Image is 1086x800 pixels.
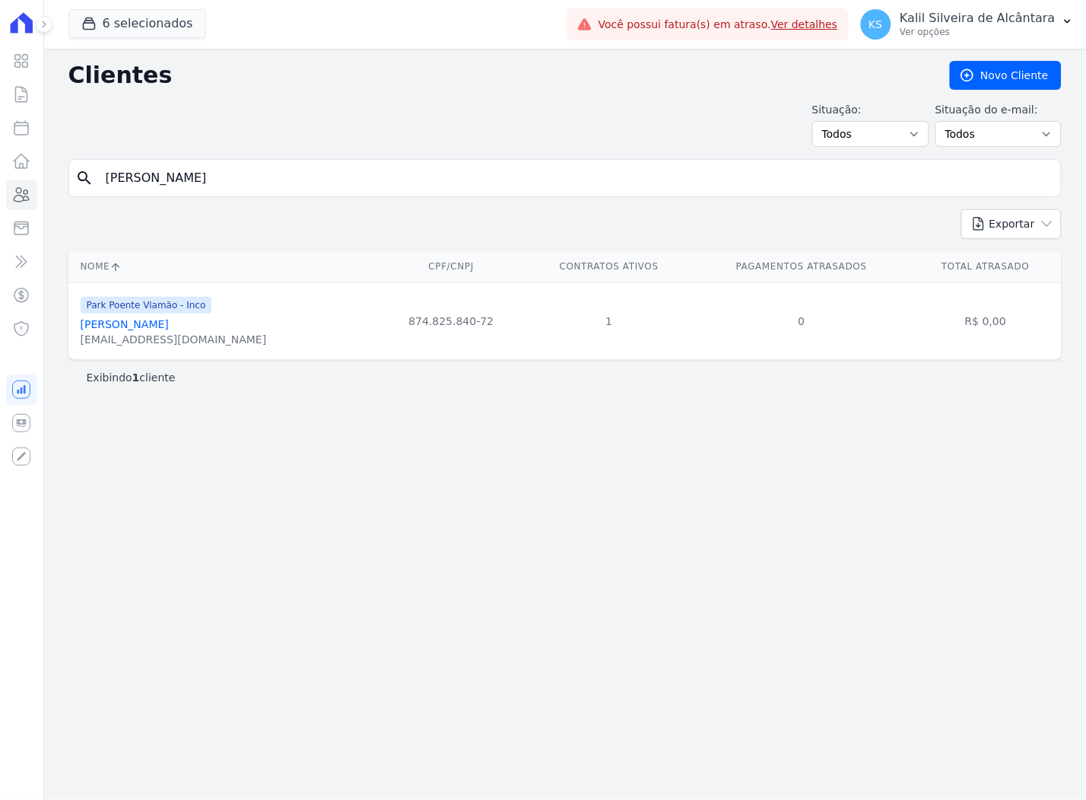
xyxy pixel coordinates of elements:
span: Park Poente Viamão - Inco [81,297,212,314]
th: Nome [68,251,378,282]
button: KS Kalil Silveira de Alcântara Ver opções [849,3,1086,46]
td: R$ 0,00 [910,282,1062,359]
label: Situação: [812,102,929,118]
a: [PERSON_NAME] [81,318,169,330]
h2: Clientes [68,62,926,89]
td: 0 [694,282,910,359]
button: Exportar [961,209,1062,239]
p: Ver opções [900,26,1056,38]
a: Ver detalhes [771,18,838,30]
div: [EMAIL_ADDRESS][DOMAIN_NAME] [81,332,267,347]
i: search [75,169,94,187]
td: 874.825.840-72 [378,282,526,359]
input: Buscar por nome, CPF ou e-mail [97,163,1055,193]
label: Situação do e-mail: [935,102,1062,118]
span: KS [869,19,883,30]
th: CPF/CNPJ [378,251,526,282]
th: Pagamentos Atrasados [694,251,910,282]
button: 6 selecionados [68,9,206,38]
th: Total Atrasado [910,251,1062,282]
p: Exibindo cliente [87,370,176,385]
th: Contratos Ativos [525,251,693,282]
p: Kalil Silveira de Alcântara [900,11,1056,26]
b: 1 [132,371,140,384]
td: 1 [525,282,693,359]
span: Você possui fatura(s) em atraso. [599,17,838,33]
a: Novo Cliente [950,61,1062,90]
